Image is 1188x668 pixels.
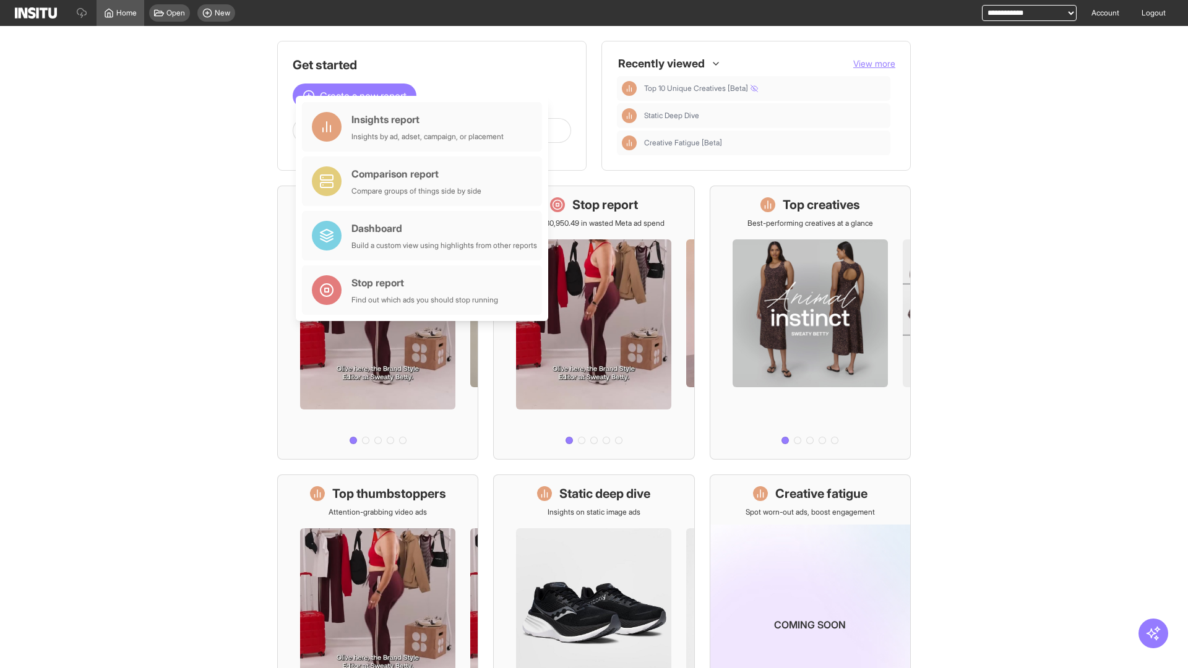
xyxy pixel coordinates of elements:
span: View more [853,58,895,69]
span: Top 10 Unique Creatives [Beta] [644,83,758,93]
a: What's live nowSee all active ads instantly [277,186,478,460]
h1: Static deep dive [559,485,650,502]
span: Home [116,8,137,18]
span: Open [166,8,185,18]
p: Insights on static image ads [548,507,640,517]
a: Top creativesBest-performing creatives at a glance [710,186,911,460]
div: Find out which ads you should stop running [351,295,498,305]
h1: Get started [293,56,571,74]
div: Build a custom view using highlights from other reports [351,241,537,250]
div: Compare groups of things side by side [351,186,481,196]
h1: Top thumbstoppers [332,485,446,502]
button: Create a new report [293,83,416,108]
button: View more [853,58,895,70]
span: Top 10 Unique Creatives [Beta] [644,83,885,93]
div: Insights [622,81,637,96]
span: New [215,8,230,18]
p: Best-performing creatives at a glance [747,218,873,228]
h1: Stop report [572,196,638,213]
span: Create a new report [320,88,407,103]
span: Static Deep Dive [644,111,699,121]
div: Insights [622,108,637,123]
div: Insights [622,135,637,150]
a: Stop reportSave £30,950.49 in wasted Meta ad spend [493,186,694,460]
div: Comparison report [351,166,481,181]
span: Static Deep Dive [644,111,885,121]
div: Stop report [351,275,498,290]
div: Dashboard [351,221,537,236]
h1: Top creatives [783,196,860,213]
div: Insights report [351,112,504,127]
span: Creative Fatigue [Beta] [644,138,885,148]
img: Logo [15,7,57,19]
p: Save £30,950.49 in wasted Meta ad spend [523,218,665,228]
span: Creative Fatigue [Beta] [644,138,722,148]
div: Insights by ad, adset, campaign, or placement [351,132,504,142]
p: Attention-grabbing video ads [329,507,427,517]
